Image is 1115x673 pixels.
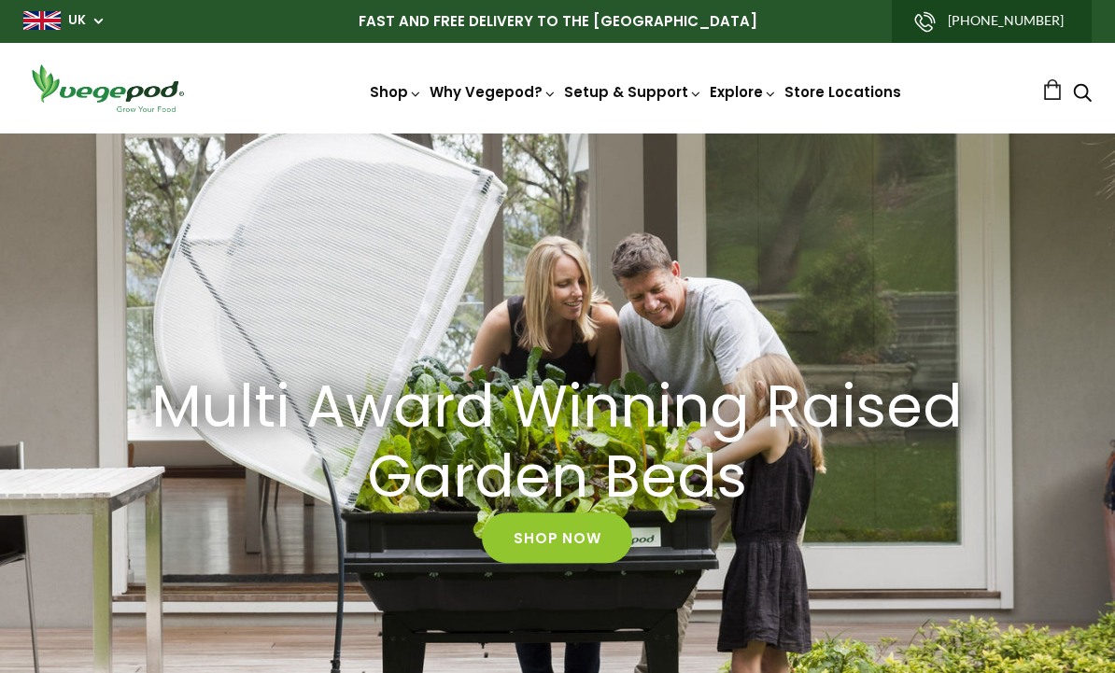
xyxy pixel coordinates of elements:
[23,62,191,115] img: Vegepod
[23,11,61,30] img: gb_large.png
[710,82,777,102] a: Explore
[430,82,557,102] a: Why Vegepod?
[370,82,422,102] a: Shop
[1073,85,1092,105] a: Search
[68,11,86,30] a: UK
[564,82,702,102] a: Setup & Support
[107,372,1009,512] a: Multi Award Winning Raised Garden Beds
[482,512,632,563] a: Shop Now
[784,82,901,102] a: Store Locations
[137,372,978,512] h2: Multi Award Winning Raised Garden Beds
